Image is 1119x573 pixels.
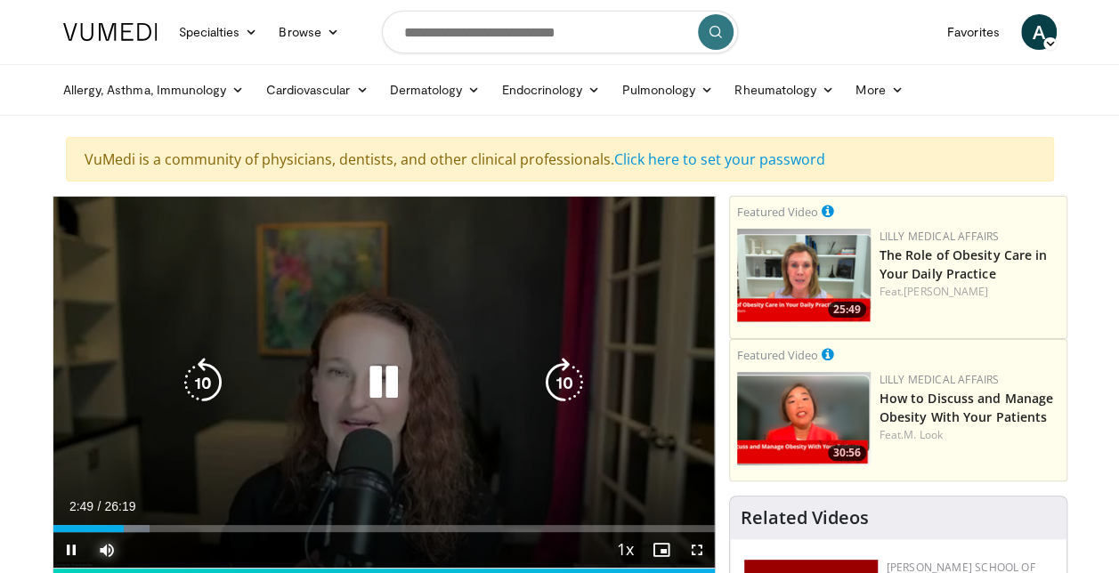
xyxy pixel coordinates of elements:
a: Specialties [168,14,269,50]
span: 2:49 [69,499,93,513]
a: Rheumatology [724,72,845,108]
a: Endocrinology [491,72,611,108]
button: Pause [53,532,89,568]
video-js: Video Player [53,197,715,569]
button: Fullscreen [679,532,715,568]
a: Allergy, Asthma, Immunology [53,72,255,108]
a: Lilly Medical Affairs [880,229,1000,244]
a: 30:56 [737,372,871,465]
img: e1208b6b-349f-4914-9dd7-f97803bdbf1d.png.150x105_q85_crop-smart_upscale.png [737,229,871,322]
input: Search topics, interventions [382,11,738,53]
a: Dermatology [379,72,491,108]
h4: Related Videos [741,507,869,529]
span: / [98,499,101,513]
button: Enable picture-in-picture mode [644,532,679,568]
div: Feat. [880,284,1059,300]
button: Mute [89,532,125,568]
a: M. Look [904,427,943,442]
a: [PERSON_NAME] [904,284,988,299]
div: Progress Bar [53,525,715,532]
a: The Role of Obesity Care in Your Daily Practice [880,246,1048,282]
a: 25:49 [737,229,871,322]
a: Favorites [937,14,1010,50]
span: 25:49 [828,302,866,318]
a: How to Discuss and Manage Obesity With Your Patients [880,390,1054,425]
img: VuMedi Logo [63,23,158,41]
a: Click here to set your password [614,149,825,169]
span: 30:56 [828,445,866,461]
small: Featured Video [737,204,818,220]
a: A [1021,14,1057,50]
a: Browse [268,14,350,50]
a: Lilly Medical Affairs [880,372,1000,387]
button: Playback Rate [608,532,644,568]
div: VuMedi is a community of physicians, dentists, and other clinical professionals. [66,137,1054,182]
img: c98a6a29-1ea0-4bd5-8cf5-4d1e188984a7.png.150x105_q85_crop-smart_upscale.png [737,372,871,465]
a: More [845,72,913,108]
span: 26:19 [104,499,135,513]
a: Pulmonology [611,72,724,108]
div: Feat. [880,427,1059,443]
small: Featured Video [737,347,818,363]
a: Cardiovascular [255,72,378,108]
